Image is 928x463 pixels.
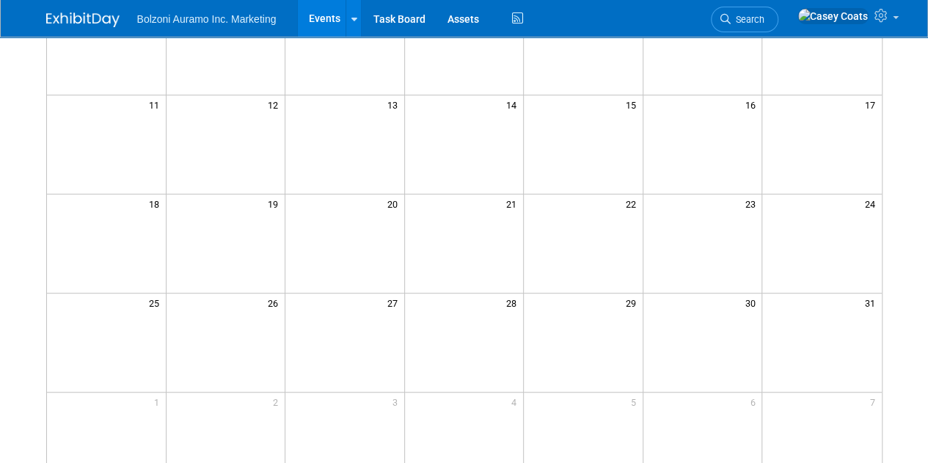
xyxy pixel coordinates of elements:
span: 12 [266,95,285,114]
span: 18 [147,194,166,213]
span: 31 [863,294,882,312]
span: 13 [386,95,404,114]
span: 21 [505,194,523,213]
span: 17 [863,95,882,114]
img: Casey Coats [797,8,869,24]
span: Search [731,14,764,25]
span: 16 [743,95,761,114]
span: 7 [869,393,882,411]
span: Bolzoni Auramo Inc. Marketing [137,13,277,25]
span: 30 [743,294,761,312]
span: 26 [266,294,285,312]
span: 2 [271,393,285,411]
span: 19 [266,194,285,213]
span: 5 [629,393,643,411]
span: 22 [624,194,643,213]
span: 24 [863,194,882,213]
span: 25 [147,294,166,312]
img: ExhibitDay [46,12,120,27]
span: 11 [147,95,166,114]
span: 14 [505,95,523,114]
span: 1 [153,393,166,411]
span: 3 [391,393,404,411]
span: 15 [624,95,643,114]
span: 20 [386,194,404,213]
span: 29 [624,294,643,312]
span: 23 [743,194,761,213]
span: 6 [748,393,761,411]
span: 27 [386,294,404,312]
a: Search [711,7,778,32]
span: 28 [505,294,523,312]
span: 4 [510,393,523,411]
